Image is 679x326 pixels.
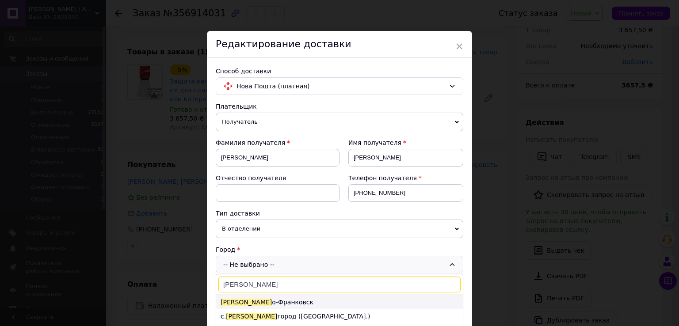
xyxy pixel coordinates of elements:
[216,139,285,146] span: Фамилия получателя
[216,295,463,309] li: о-Франковск
[455,39,463,54] span: ×
[218,277,461,292] input: Найти
[348,174,417,182] span: Телефон получателя
[348,184,463,202] input: +380
[216,67,463,76] div: Способ доставки
[348,139,401,146] span: Имя получателя
[216,113,463,131] span: Получатель
[216,256,463,273] div: -- Не выбрано --
[216,309,463,323] li: с. город ([GEOGRAPHIC_DATA].)
[226,313,277,320] span: [PERSON_NAME]
[221,299,272,306] span: [PERSON_NAME]
[207,31,472,58] div: Редактирование доставки
[216,245,463,254] div: Город
[216,174,286,182] span: Отчество получателя
[216,220,463,238] span: В отделении
[216,210,260,217] span: Тип доставки
[237,81,445,91] span: Нова Пошта (платная)
[216,103,257,110] span: Плательщик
